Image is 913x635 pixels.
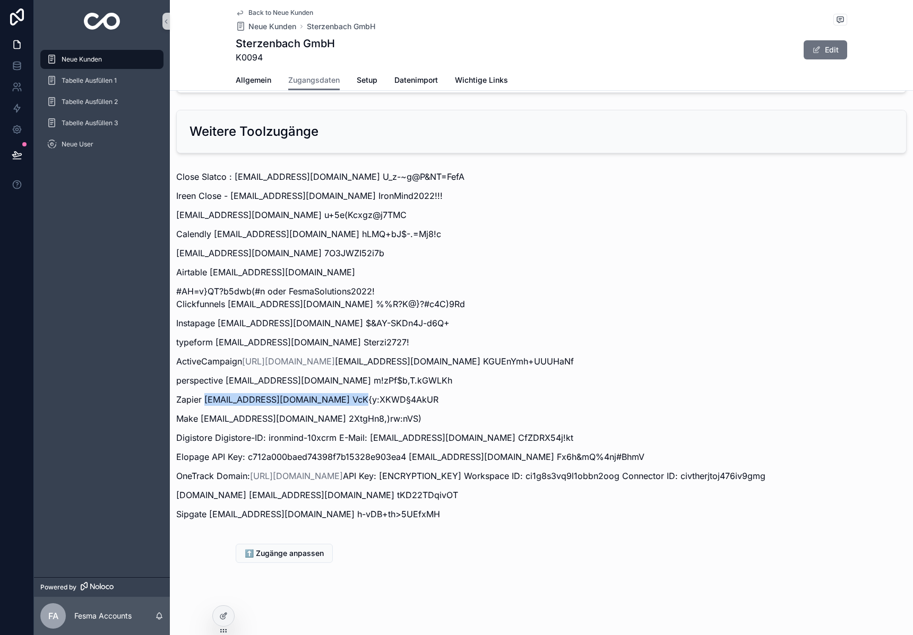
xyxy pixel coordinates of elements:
p: Clickfunnels [EMAIL_ADDRESS][DOMAIN_NAME] %%R?K@}?#c4C)9Rd [176,298,907,310]
a: Neue User [40,135,163,154]
p: [EMAIL_ADDRESS][DOMAIN_NAME] u+5e(Kcxgz@j7TMC [176,208,907,221]
p: OneTrack Domain: API Key: [ENCRYPTION_KEY] Workspace ID: ci1g8s3vq9l1obbn2oog Connector ID: civth... [176,469,907,482]
p: Zapier [EMAIL_ADDRESS][DOMAIN_NAME] VcK{y:XKWD§4AkUR [176,393,907,406]
p: Calendly [EMAIL_ADDRESS][DOMAIN_NAME] hLMQ+bJ$-.=Mj8!c [176,228,907,240]
span: Neue Kunden [62,55,102,64]
p: Airtable [EMAIL_ADDRESS][DOMAIN_NAME] [176,266,907,279]
img: App logo [84,13,120,30]
span: K0094 [236,51,335,64]
a: Allgemein [236,71,271,92]
a: [URL][DOMAIN_NAME] [242,356,335,367]
span: Zugangsdaten [288,75,340,85]
p: Instapage [EMAIL_ADDRESS][DOMAIN_NAME] $&AY-SKDn4J-d6Q+ [176,317,907,329]
span: Tabelle Ausfüllen 3 [62,119,118,127]
a: Setup [357,71,377,92]
span: Tabelle Ausfüllen 2 [62,98,118,106]
span: ⬆️ Zugänge anpassen [245,548,324,559]
button: ⬆️ Zugänge anpassen [236,544,333,563]
span: Neue User [62,140,93,149]
a: [URL][DOMAIN_NAME] [250,471,343,481]
a: Tabelle Ausfüllen 3 [40,114,163,133]
a: Back to Neue Kunden [236,8,313,17]
span: FA [48,610,58,622]
span: Powered by [40,583,76,591]
p: Digistore Digistore-ID: ironmind-10xcrm E-Mail: [EMAIL_ADDRESS][DOMAIN_NAME] CfZDRX54j!kt [176,431,907,444]
p: ActiveCampaign [EMAIL_ADDRESS][DOMAIN_NAME] KGUEnYmh+UUUHaNf [176,355,907,368]
p: Sipgate [EMAIL_ADDRESS][DOMAIN_NAME] h-vDB+th>5UEfxMH [176,508,907,520]
p: [EMAIL_ADDRESS][DOMAIN_NAME] 7O3JWZI52i7b [176,247,907,259]
div: scrollable content [34,42,170,168]
h2: Weitere Toolzugänge [190,123,318,140]
button: Edit [804,40,847,59]
p: perspective [EMAIL_ADDRESS][DOMAIN_NAME] m!zPf$b,T.kGWLKh [176,374,907,387]
a: Neue Kunden [40,50,163,69]
a: Tabelle Ausfüllen 1 [40,71,163,90]
a: Powered by [34,577,170,597]
a: Tabelle Ausfüllen 2 [40,92,163,111]
span: Neue Kunden [248,21,296,32]
h1: Sterzenbach GmbH [236,36,335,51]
p: Close Slatco : [EMAIL_ADDRESS][DOMAIN_NAME] U_z-~g@P&NT=FefA [176,170,907,183]
p: typeform [EMAIL_ADDRESS][DOMAIN_NAME] Sterzi2727! [176,336,907,349]
p: Ireen Close - [EMAIL_ADDRESS][DOMAIN_NAME] IronMind2022!!! [176,189,907,202]
span: Allgemein [236,75,271,85]
p: [DOMAIN_NAME] [EMAIL_ADDRESS][DOMAIN_NAME] tKD22TDqivOT [176,489,907,501]
span: Tabelle Ausfüllen 1 [62,76,117,85]
a: Wichtige Links [455,71,508,92]
a: Zugangsdaten [288,71,340,91]
span: Wichtige Links [455,75,508,85]
p: Make [EMAIL_ADDRESS][DOMAIN_NAME] 2XtgHn8,)rw:nVS) [176,412,907,425]
span: Setup [357,75,377,85]
a: Datenimport [394,71,438,92]
a: Sterzenbach GmbH [307,21,375,32]
div: #AH=v}QT?b5dwb(#n oder FesmaSolutions2022! [176,170,907,520]
p: Elopage API Key: c712a000baed74398f7b15328e903ea4 [EMAIL_ADDRESS][DOMAIN_NAME] Fx6h&mQ%4nj#BhmV [176,450,907,463]
span: Back to Neue Kunden [248,8,313,17]
a: Neue Kunden [236,21,296,32]
span: Datenimport [394,75,438,85]
p: Fesma Accounts [74,611,132,621]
